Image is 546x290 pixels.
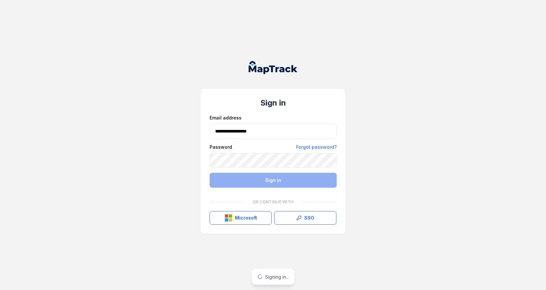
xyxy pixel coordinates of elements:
[274,211,336,225] a: SSO
[265,274,289,280] span: Signing in...
[210,144,232,150] label: Password
[210,115,241,121] label: Email address
[296,144,337,150] a: Forgot password?
[210,195,336,208] div: Or continue with
[210,98,336,108] h1: Sign in
[210,211,272,225] button: Microsoft
[238,61,308,74] nav: Global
